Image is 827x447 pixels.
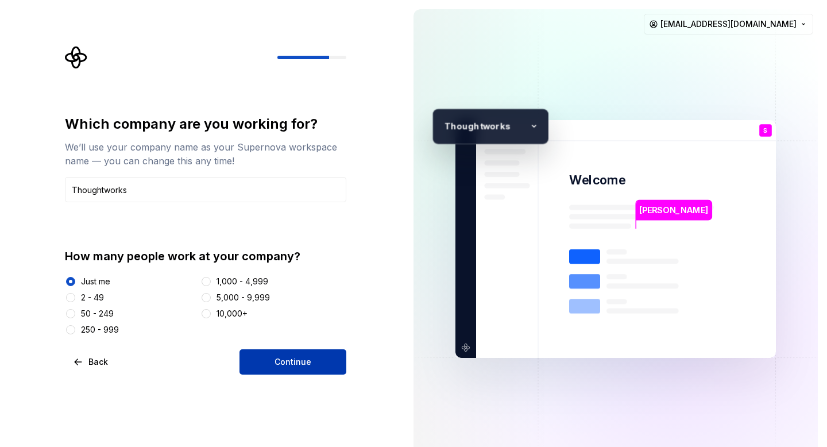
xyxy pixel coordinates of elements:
div: We’ll use your company name as your Supernova workspace name — you can change this any time! [65,140,346,168]
div: 10,000+ [217,308,248,319]
div: 2 - 49 [81,292,104,303]
span: Continue [275,356,311,368]
p: [PERSON_NAME] [639,204,708,217]
div: 50 - 249 [81,308,114,319]
div: Just me [81,276,110,287]
p: S [763,128,767,134]
div: Which company are you working for? [65,115,346,133]
button: [EMAIL_ADDRESS][DOMAIN_NAME] [644,14,813,34]
svg: Supernova Logo [65,46,88,69]
input: Company name [65,177,346,202]
span: [EMAIL_ADDRESS][DOMAIN_NAME] [660,18,797,30]
button: Continue [239,349,346,375]
div: 250 - 999 [81,324,119,336]
p: Welcome [569,172,625,188]
button: Back [65,349,118,375]
div: 1,000 - 4,999 [217,276,268,287]
span: Back [88,356,108,368]
p: houghtworks [451,119,525,133]
div: 5,000 - 9,999 [217,292,270,303]
div: How many people work at your company? [65,248,346,264]
p: T [438,119,450,133]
